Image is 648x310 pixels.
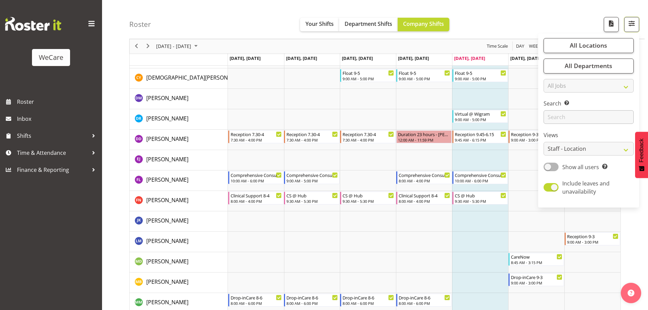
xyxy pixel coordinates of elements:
span: [PERSON_NAME] [146,176,188,183]
div: Drop-inCare 8-6 [231,294,282,301]
div: 10:00 AM - 6:00 PM [231,178,282,183]
span: [PERSON_NAME] [146,135,188,143]
div: Duration 23 hours - [PERSON_NAME] [398,131,450,137]
div: 9:00 AM - 5:00 PM [343,76,394,81]
div: Reception 9-3 [511,131,562,137]
button: Time Scale [486,42,509,51]
td: Ella Jarvis resource [130,150,228,170]
button: Timeline Week [528,42,542,51]
td: Deepti Raturi resource [130,109,228,130]
a: [DEMOGRAPHIC_DATA][PERSON_NAME] [146,74,247,82]
div: 7:30 AM - 4:00 PM [231,137,282,143]
span: [DATE], [DATE] [230,55,261,61]
span: [PERSON_NAME] [146,298,188,306]
span: [DATE], [DATE] [286,55,317,61]
div: Drop-inCare 8-6 [343,294,394,301]
span: [DATE], [DATE] [342,55,373,61]
div: Marie-Claire Dickson-Bakker"s event - CareNow Begin From Saturday, October 4, 2025 at 8:45:00 AM ... [509,253,564,266]
span: Day [515,42,525,51]
div: Firdous Naqvi"s event - CS @ Hub Begin From Friday, October 3, 2025 at 9:30:00 AM GMT+13:00 Ends ... [452,192,508,205]
div: Demi Dumitrean"s event - Reception 7.30-4 Begin From Wednesday, October 1, 2025 at 7:30:00 AM GMT... [340,130,396,143]
div: Reception 9.45-6.15 [455,131,506,137]
div: Reception 7.30-4 [231,131,282,137]
td: Demi Dumitrean resource [130,130,228,150]
div: Drop-inCare 9-3 [511,274,562,280]
button: Company Shifts [398,18,449,31]
div: Float 9-5 [455,69,506,76]
span: Time & Attendance [17,148,88,158]
div: 8:00 AM - 6:00 PM [399,300,450,306]
div: Demi Dumitrean"s event - Reception 9.45-6.15 Begin From Friday, October 3, 2025 at 9:45:00 AM GMT... [452,130,508,143]
div: 8:00 AM - 6:00 PM [231,300,282,306]
span: [PERSON_NAME] [146,217,188,224]
span: [DATE], [DATE] [454,55,485,61]
span: Department Shifts [345,20,392,28]
td: Deepti Mahajan resource [130,89,228,109]
div: Demi Dumitrean"s event - Reception 7.30-4 Begin From Monday, September 29, 2025 at 7:30:00 AM GMT... [228,130,284,143]
button: October 2025 [155,42,201,51]
h4: Roster [129,20,151,28]
span: All Departments [565,62,612,70]
div: 8:00 AM - 6:00 PM [343,300,394,306]
span: Company Shifts [403,20,444,28]
div: 8:00 AM - 4:00 PM [231,198,282,204]
a: [PERSON_NAME] [146,216,188,225]
div: Demi Dumitrean"s event - Duration 23 hours - Demi Dumitrean Begin From Thursday, October 2, 2025 ... [396,130,452,143]
div: 9:00 AM - 5:00 PM [455,76,506,81]
span: [PERSON_NAME] [146,237,188,245]
div: Deepti Raturi"s event - Virtual @ Wigram Begin From Friday, October 3, 2025 at 9:00:00 AM GMT+13:... [452,110,508,123]
span: Time Scale [486,42,509,51]
label: Search [544,100,634,108]
div: Comprehensive Consult 9-5 [286,172,338,178]
td: Matthew Brewer resource [130,273,228,293]
button: Your Shifts [300,18,339,31]
td: Lainie Montgomery resource [130,232,228,252]
div: Drop-inCare 8-6 [399,294,450,301]
div: Clinical Support 8-4 [399,192,450,199]
div: Reception 7.30-4 [286,131,338,137]
a: [PERSON_NAME] [146,176,188,184]
span: Week [528,42,541,51]
img: Rosterit website logo [5,17,61,31]
a: [PERSON_NAME] [146,237,188,245]
td: Christianna Yu resource [130,68,228,89]
button: Timeline Day [515,42,526,51]
div: CS @ Hub [286,192,338,199]
div: Drop-inCare 8-6 [286,294,338,301]
div: 8:45 AM - 3:15 PM [511,260,562,265]
a: [PERSON_NAME] [146,94,188,102]
td: Firdous Naqvi resource [130,191,228,211]
div: Firdous Naqvi"s event - CS @ Hub Begin From Wednesday, October 1, 2025 at 9:30:00 AM GMT+13:00 En... [340,192,396,205]
span: All Locations [570,42,607,50]
span: Finance & Reporting [17,165,88,175]
a: [PERSON_NAME] [146,196,188,204]
div: 9:00 AM - 3:00 PM [511,280,562,285]
div: Reception 7.30-4 [343,131,394,137]
a: [PERSON_NAME] [146,278,188,286]
td: John Ko resource [130,211,228,232]
div: Christianna Yu"s event - Float 9-5 Begin From Wednesday, October 1, 2025 at 9:00:00 AM GMT+13:00 ... [340,69,396,82]
div: Matthew Mckenzie"s event - Drop-inCare 8-6 Begin From Monday, September 29, 2025 at 8:00:00 AM GM... [228,294,284,307]
div: 9:30 AM - 5:30 PM [455,198,506,204]
div: Felize Lacson"s event - Comprehensive Consult 9-5 Begin From Tuesday, September 30, 2025 at 9:00:... [284,171,339,184]
div: Float 9-5 [399,69,450,76]
div: Firdous Naqvi"s event - Clinical Support 8-4 Begin From Monday, September 29, 2025 at 8:00:00 AM ... [228,192,284,205]
div: CS @ Hub [455,192,506,199]
div: WeCare [39,52,63,63]
div: 7:30 AM - 4:00 PM [286,137,338,143]
button: All Departments [544,59,634,74]
div: 8:00 AM - 4:00 PM [399,198,450,204]
div: 10:00 AM - 6:00 PM [455,178,506,183]
div: 9:00 AM - 5:00 PM [399,76,450,81]
span: Roster [17,97,99,107]
div: Comprehensive Consult 10-6 [455,172,506,178]
div: 8:00 AM - 6:00 PM [286,300,338,306]
div: Matthew Brewer"s event - Drop-inCare 9-3 Begin From Saturday, October 4, 2025 at 9:00:00 AM GMT+1... [509,273,564,286]
a: [PERSON_NAME] [146,257,188,265]
a: [PERSON_NAME] [146,155,188,163]
div: Lainie Montgomery"s event - Reception 9-3 Begin From Sunday, October 5, 2025 at 9:00:00 AM GMT+13... [565,232,620,245]
div: Sep 29 - Oct 05, 2025 [154,39,202,53]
